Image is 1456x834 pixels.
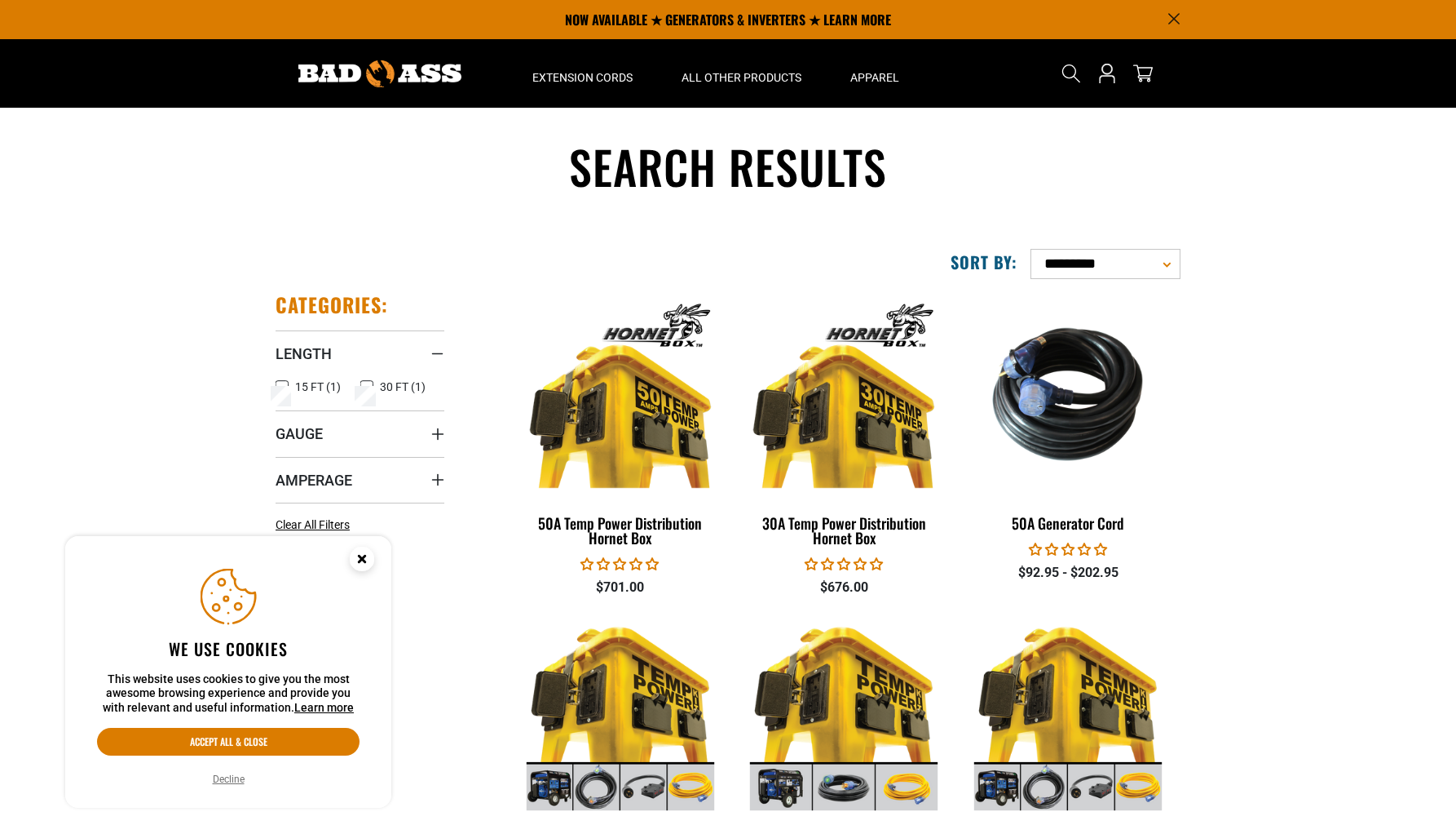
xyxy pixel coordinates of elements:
button: Accept all & close [97,728,360,756]
span: Gauge [276,424,323,443]
aside: Cookie Consent [65,536,391,809]
div: $676.00 [744,578,944,597]
div: 50A Generator Cord [968,516,1168,530]
h2: We use cookies [97,638,360,659]
span: Apparel [850,70,899,85]
div: 50A Temp Power Distribution Hornet Box [520,516,720,545]
a: Learn more [294,701,354,714]
img: 50A Generator Cord [965,300,1171,488]
img: 4-in-1 Temp Power Kit with 30A Inverter [741,623,946,810]
summary: Extension Cords [508,39,657,108]
img: 50A Temp Power Distribution Hornet Box [518,300,723,488]
img: 5-in-1 Temp Power Kit with 50A Generator [518,623,723,810]
span: Extension Cords [532,70,633,85]
span: 0.00 stars [1029,542,1107,557]
div: $92.95 - $202.95 [968,563,1168,583]
a: 50A Temp Power Distribution Hornet Box 50A Temp Power Distribution Hornet Box [520,292,720,555]
label: Sort by: [951,251,1017,273]
img: Bad Ass Extension Cords [298,60,461,87]
div: $701.00 [520,578,720,597]
img: 5-in-1 Temp Power Kit with 50A Inverter [965,623,1171,810]
summary: Search [1058,60,1084,87]
span: All Other Products [682,70,801,85]
img: 30A Temp Power Distribution Hornet Box [741,300,946,488]
h2: Categories: [276,292,388,317]
div: 30A Temp Power Distribution Hornet Box [744,516,944,545]
button: Decline [208,771,249,787]
a: 30A Temp Power Distribution Hornet Box 30A Temp Power Distribution Hornet Box [744,292,944,555]
h1: Search results [276,137,1180,197]
summary: Apparel [826,39,924,108]
summary: Length [276,330,444,376]
span: 0.00 stars [805,557,883,572]
span: 30 FT (1) [380,381,426,393]
span: Amperage [276,471,352,490]
summary: Gauge [276,410,444,456]
summary: All Other Products [657,39,826,108]
a: 50A Generator Cord 50A Generator Cord [968,292,1168,540]
summary: Amperage [276,457,444,503]
p: This website uses cookies to give you the most awesome browsing experience and provide you with r... [97,672,360,716]
a: Clear All Filters [276,517,356,534]
span: Length [276,344,332,363]
span: Clear All Filters [276,518,350,531]
span: 15 FT (1) [295,381,341,393]
span: 0.00 stars [580,557,659,572]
